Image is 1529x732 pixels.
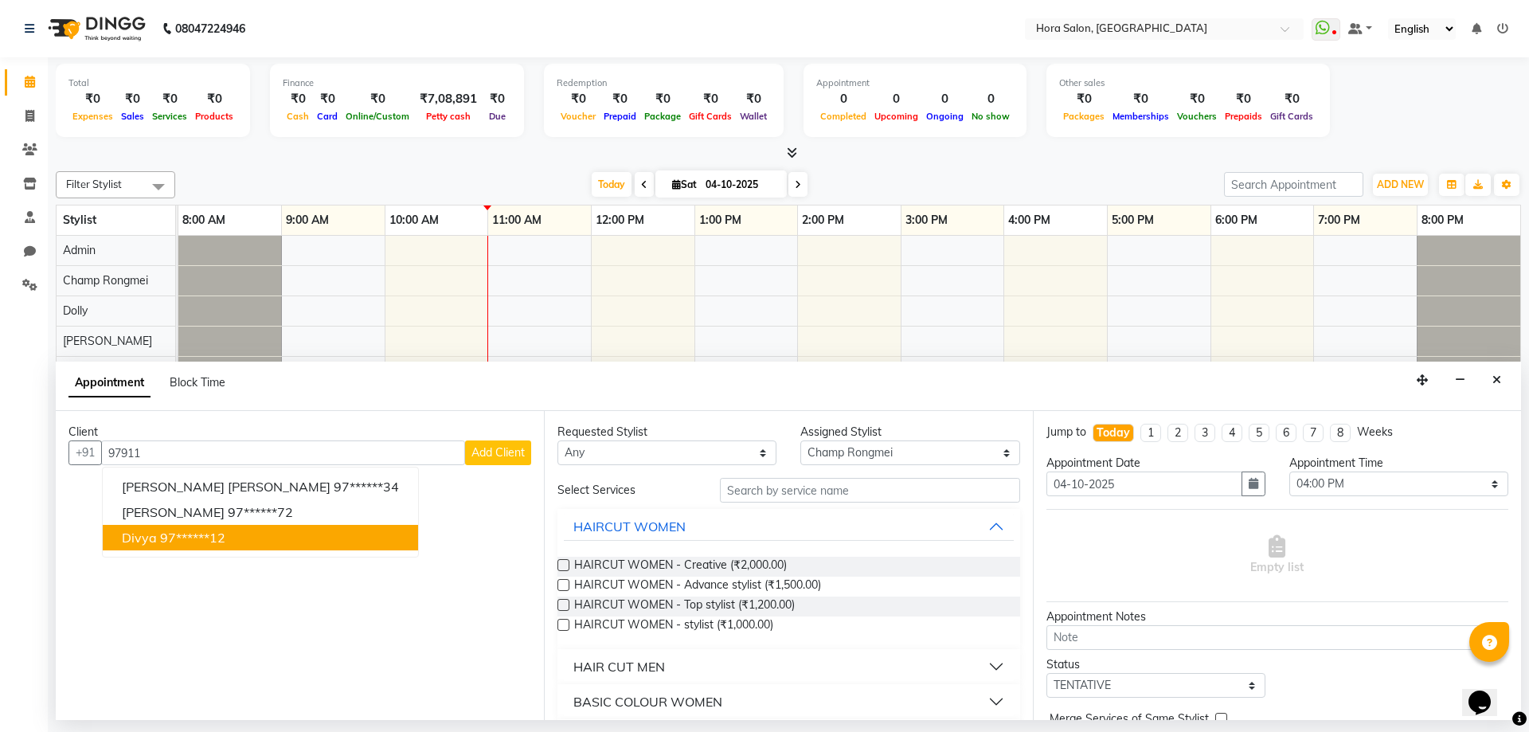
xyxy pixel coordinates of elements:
[1462,668,1513,716] iframe: chat widget
[640,90,685,108] div: ₹0
[574,557,787,577] span: HAIRCUT WOMEN - Creative (₹2,000.00)
[573,692,722,711] div: BASIC COLOUR WOMEN
[1195,424,1215,442] li: 3
[1276,424,1296,442] li: 6
[68,90,117,108] div: ₹0
[1046,609,1508,625] div: Appointment Notes
[1109,90,1173,108] div: ₹0
[1250,535,1304,576] span: Empty list
[178,209,229,232] a: 8:00 AM
[1224,172,1363,197] input: Search Appointment
[720,478,1020,503] input: Search by service name
[574,597,795,617] span: HAIRCUT WOMEN - Top stylist (₹1,200.00)
[1046,455,1265,472] div: Appointment Date
[1173,111,1221,122] span: Vouchers
[557,76,771,90] div: Redemption
[148,111,191,122] span: Services
[800,424,1019,440] div: Assigned Stylist
[68,76,237,90] div: Total
[1109,111,1173,122] span: Memberships
[122,479,330,495] span: [PERSON_NAME] [PERSON_NAME]
[471,445,525,460] span: Add Client
[557,424,776,440] div: Requested Stylist
[1221,111,1266,122] span: Prepaids
[191,90,237,108] div: ₹0
[1059,90,1109,108] div: ₹0
[592,172,632,197] span: Today
[668,178,701,190] span: Sat
[1059,76,1317,90] div: Other sales
[483,90,511,108] div: ₹0
[413,90,483,108] div: ₹7,08,891
[313,90,342,108] div: ₹0
[816,76,1014,90] div: Appointment
[870,111,922,122] span: Upcoming
[870,90,922,108] div: 0
[63,243,96,257] span: Admin
[175,6,245,51] b: 08047224946
[488,209,546,232] a: 11:00 AM
[685,111,736,122] span: Gift Cards
[1097,425,1130,441] div: Today
[1303,424,1324,442] li: 7
[485,111,510,122] span: Due
[41,6,150,51] img: logo
[282,209,333,232] a: 9:00 AM
[1373,174,1428,196] button: ADD NEW
[68,111,117,122] span: Expenses
[1289,455,1508,472] div: Appointment Time
[1418,209,1468,232] a: 8:00 PM
[1377,178,1424,190] span: ADD NEW
[148,90,191,108] div: ₹0
[122,504,225,520] span: [PERSON_NAME]
[701,173,780,197] input: 2025-10-04
[1266,111,1317,122] span: Gift Cards
[422,111,475,122] span: Petty cash
[283,90,313,108] div: ₹0
[465,440,531,465] button: Add Client
[63,334,152,348] span: [PERSON_NAME]
[68,424,531,440] div: Client
[546,482,707,499] div: Select Services
[564,687,1013,716] button: BASIC COLOUR WOMEN
[68,440,102,465] button: +91
[1485,368,1508,393] button: Close
[557,111,600,122] span: Voucher
[385,209,443,232] a: 10:00 AM
[695,209,745,232] a: 1:00 PM
[122,530,157,546] span: Divya
[968,111,1014,122] span: No show
[573,517,686,536] div: HAIRCUT WOMEN
[1173,90,1221,108] div: ₹0
[922,111,968,122] span: Ongoing
[1330,424,1351,442] li: 8
[66,178,122,190] span: Filter Stylist
[1050,710,1209,730] span: Merge Services of Same Stylist
[968,90,1014,108] div: 0
[1059,111,1109,122] span: Packages
[1314,209,1364,232] a: 7:00 PM
[600,90,640,108] div: ₹0
[685,90,736,108] div: ₹0
[117,111,148,122] span: Sales
[283,76,511,90] div: Finance
[574,577,821,597] span: HAIRCUT WOMEN - Advance stylist (₹1,500.00)
[922,90,968,108] div: 0
[283,111,313,122] span: Cash
[1046,424,1086,440] div: Jump to
[1211,209,1261,232] a: 6:00 PM
[564,512,1013,541] button: HAIRCUT WOMEN
[101,440,465,465] input: Search by Name/Mobile/Email/Code
[1140,424,1161,442] li: 1
[63,213,96,227] span: Stylist
[1222,424,1242,442] li: 4
[901,209,952,232] a: 3:00 PM
[170,375,225,389] span: Block Time
[342,111,413,122] span: Online/Custom
[600,111,640,122] span: Prepaid
[313,111,342,122] span: Card
[816,90,870,108] div: 0
[342,90,413,108] div: ₹0
[1167,424,1188,442] li: 2
[1108,209,1158,232] a: 5:00 PM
